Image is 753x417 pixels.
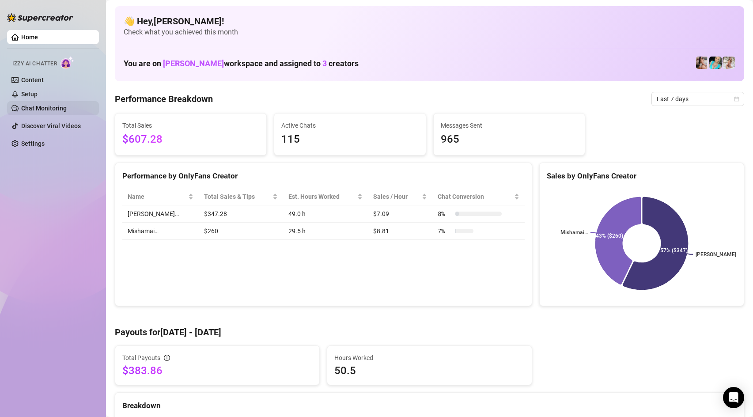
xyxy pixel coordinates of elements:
[441,121,578,130] span: Messages Sent
[21,105,67,112] a: Chat Monitoring
[128,192,186,201] span: Name
[204,192,271,201] span: Total Sales & Tips
[124,59,359,68] h1: You are on workspace and assigned to creators
[122,223,199,240] td: Mishamai…
[723,57,735,69] img: Veronica
[438,226,452,236] span: 7 %
[21,140,45,147] a: Settings
[368,188,432,205] th: Sales / Hour
[12,60,57,68] span: Izzy AI Chatter
[441,131,578,148] span: 965
[368,223,432,240] td: $8.81
[281,131,418,148] span: 115
[199,223,283,240] td: $260
[709,57,722,69] img: Emily
[547,170,737,182] div: Sales by OnlyFans Creator
[115,326,744,338] h4: Payouts for [DATE] - [DATE]
[560,229,588,235] text: Mishamai…
[322,59,327,68] span: 3
[122,188,199,205] th: Name
[122,353,160,363] span: Total Payouts
[696,251,740,258] text: [PERSON_NAME]…
[122,364,312,378] span: $383.86
[21,76,44,83] a: Content
[438,192,512,201] span: Chat Conversion
[432,188,525,205] th: Chat Conversion
[124,27,735,37] span: Check what you achieved this month
[164,355,170,361] span: info-circle
[696,57,708,69] img: Mishamai
[334,364,524,378] span: 50.5
[199,205,283,223] td: $347.28
[7,13,73,22] img: logo-BBDzfeDw.svg
[21,34,38,41] a: Home
[368,205,432,223] td: $7.09
[281,121,418,130] span: Active Chats
[334,353,524,363] span: Hours Worked
[21,91,38,98] a: Setup
[734,96,739,102] span: calendar
[122,131,259,148] span: $607.28
[163,59,224,68] span: [PERSON_NAME]
[288,192,356,201] div: Est. Hours Worked
[283,223,368,240] td: 29.5 h
[122,205,199,223] td: [PERSON_NAME]…
[115,93,213,105] h4: Performance Breakdown
[373,192,420,201] span: Sales / Hour
[657,92,739,106] span: Last 7 days
[723,387,744,408] div: Open Intercom Messenger
[199,188,283,205] th: Total Sales & Tips
[122,170,525,182] div: Performance by OnlyFans Creator
[122,121,259,130] span: Total Sales
[124,15,735,27] h4: 👋 Hey, [PERSON_NAME] !
[438,209,452,219] span: 8 %
[283,205,368,223] td: 49.0 h
[122,400,737,412] div: Breakdown
[61,56,74,69] img: AI Chatter
[21,122,81,129] a: Discover Viral Videos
